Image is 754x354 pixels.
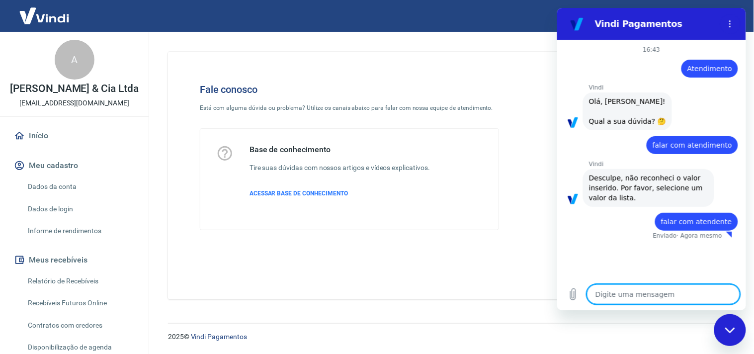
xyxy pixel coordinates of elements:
[55,40,94,80] div: A
[19,98,129,108] p: [EMAIL_ADDRESS][DOMAIN_NAME]
[250,163,430,173] h6: Tire suas dúvidas com nossos artigos e vídeos explicativos.
[12,249,137,271] button: Meus recebíveis
[24,271,137,291] a: Relatório de Recebíveis
[10,84,139,94] p: [PERSON_NAME] & Cia Ltda
[706,7,742,25] button: Sair
[250,189,430,198] a: ACESSAR BASE DE CONHECIMENTO
[539,68,690,200] img: Fale conosco
[24,199,137,219] a: Dados de login
[250,145,430,155] h5: Base de conhecimento
[24,293,137,313] a: Recebíveis Futuros Online
[250,190,348,197] span: ACESSAR BASE DE CONHECIMENTO
[200,103,499,112] p: Está com alguma dúvida ou problema? Utilize os canais abaixo para falar com nossa equipe de atend...
[24,315,137,336] a: Contratos com credores
[12,0,77,31] img: Vindi
[24,177,137,197] a: Dados da conta
[200,84,499,95] h4: Fale conosco
[24,221,137,241] a: Informe de rendimentos
[714,314,746,346] iframe: Botão para iniciar a janela de mensagens, 1 mensagem não lida
[191,333,247,341] a: Vindi Pagamentos
[12,125,137,147] a: Início
[557,8,746,310] iframe: Janela de mensagens
[168,332,730,342] p: 2025 ©
[12,155,137,177] button: Meu cadastro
